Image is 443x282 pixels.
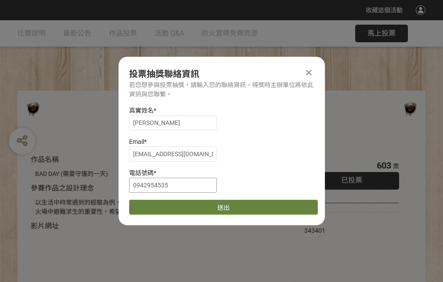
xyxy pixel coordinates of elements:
span: 馬上投票 [367,29,396,37]
span: 影片網址 [31,222,59,230]
span: 比賽說明 [18,29,46,37]
span: 活動 Q&A [155,29,184,37]
span: 最新公告 [63,29,91,37]
iframe: Facebook Share [328,217,371,226]
span: 電話號碼 [129,169,154,176]
a: 防火宣導免費資源 [202,20,258,47]
span: 票 [393,163,399,170]
span: 已投票 [341,176,362,184]
button: 送出 [129,200,318,215]
a: 比賽說明 [18,20,46,47]
span: 收藏這個活動 [366,7,403,14]
button: 馬上投票 [355,25,408,42]
a: 最新公告 [63,20,91,47]
a: 作品投票 [109,20,137,47]
span: 作品投票 [109,29,137,37]
div: 投票抽獎聯絡資訊 [129,67,314,81]
a: 活動 Q&A [155,20,184,47]
span: 603 [377,160,391,171]
div: BAD DAY (需要守護的一天) [35,169,278,179]
span: 參賽作品之設計理念 [31,184,94,192]
span: 作品名稱 [31,155,59,164]
span: 防火宣導免費資源 [202,29,258,37]
span: 真實姓名 [129,107,154,114]
div: 若您想參與投票抽獎，請輸入您的聯絡資訊，得獎時主辦單位將依此資訊與您聯繫。 [129,81,314,99]
div: 以生活中時常遇到的經驗為例，透過對比的方式宣傳住宅用火災警報器、家庭逃生計畫及火場中避難求生的重要性，希望透過趣味的短影音讓更多人認識到更多的防火觀念。 [35,198,278,216]
span: Email [129,138,144,145]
